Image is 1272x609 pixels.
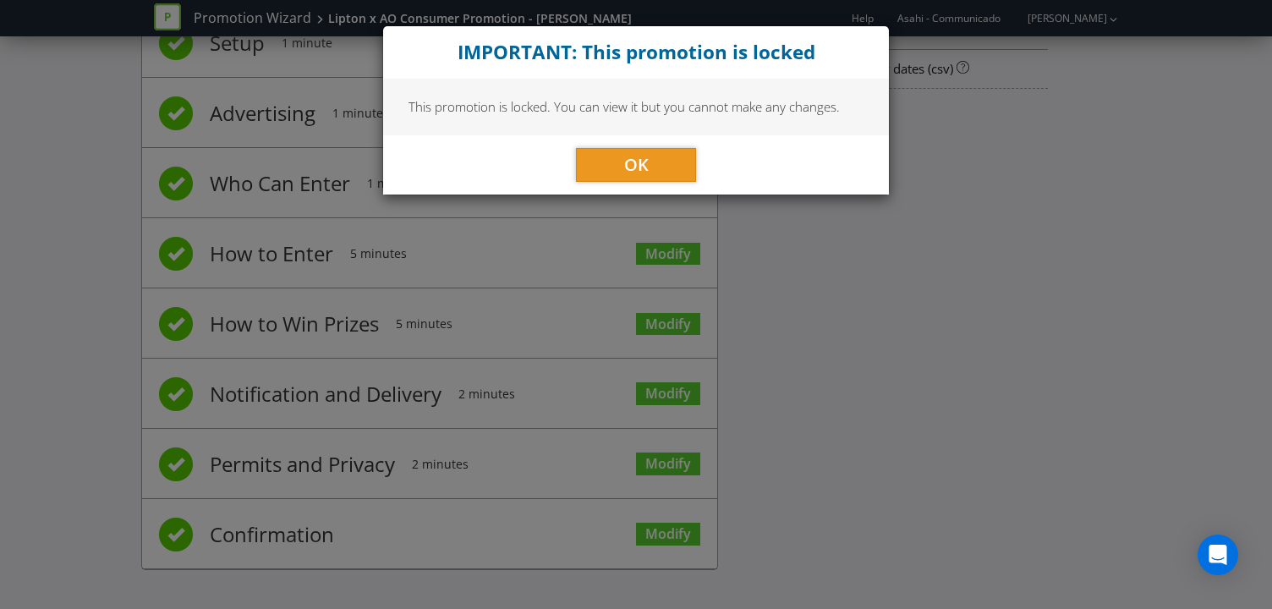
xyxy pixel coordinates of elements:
div: Close [383,26,889,79]
div: This promotion is locked. You can view it but you cannot make any changes. [383,79,889,134]
span: OK [624,153,649,176]
button: OK [576,148,696,182]
strong: IMPORTANT: This promotion is locked [458,39,815,65]
div: Open Intercom Messenger [1198,535,1238,575]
